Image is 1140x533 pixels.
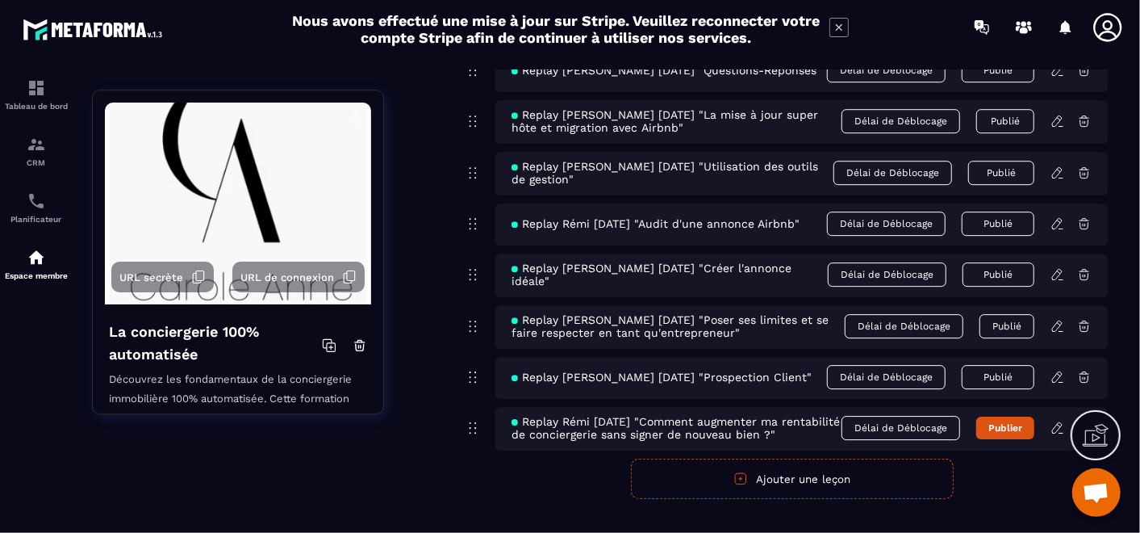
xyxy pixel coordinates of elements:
button: Publié [962,212,1034,236]
button: Publié [963,262,1034,287]
span: Replay Rémi [DATE] "Audit d'une annonce Airbnb" [512,217,800,230]
span: Délai de Déblocage [827,58,946,82]
button: Publié [976,109,1034,133]
span: Délai de Déblocage [828,262,946,287]
p: Tableau de bord [4,102,69,111]
span: Délai de Déblocage [845,314,963,338]
span: Replay Rémi [DATE] "Comment augmenter ma rentabilité de conciergerie sans signer de nouveau bien ?" [512,415,841,441]
p: CRM [4,158,69,167]
img: automations [27,248,46,267]
button: Publié [962,58,1034,82]
img: scheduler [27,191,46,211]
button: Ajouter une leçon [631,459,954,499]
div: Ouvrir le chat [1072,468,1121,517]
img: formation [27,78,46,98]
span: Délai de Déblocage [833,161,952,185]
a: formationformationCRM [4,123,69,179]
span: Replay [PERSON_NAME] [DATE] "Prospection Client" [512,371,812,384]
span: URL de connexion [240,271,334,283]
span: Délai de Déblocage [827,212,946,236]
button: URL secrète [111,262,214,292]
a: formationformationTableau de bord [4,66,69,123]
span: Délai de Déblocage [841,416,960,440]
span: Délai de Déblocage [827,365,946,389]
img: formation [27,135,46,154]
span: URL secrète [119,271,183,283]
h4: La conciergerie 100% automatisée [109,321,322,366]
span: Replay [PERSON_NAME] [DATE] "Utilisation des outils de gestion" [512,160,833,186]
p: Planificateur [4,215,69,224]
span: Replay [PERSON_NAME] [DATE] "Poser ses limites et se faire respecter en tant qu'entrepreneur" [512,313,845,339]
span: Délai de Déblocage [841,109,960,133]
a: schedulerschedulerPlanificateur [4,179,69,236]
p: Espace membre [4,271,69,280]
button: Publié [979,314,1034,338]
img: background [105,103,371,304]
span: Replay [PERSON_NAME] [DATE] "Questions-Réponses" [512,64,821,77]
h2: Nous avons effectué une mise à jour sur Stripe. Veuillez reconnecter votre compte Stripe afin de ... [292,12,821,46]
button: Publier [976,417,1034,439]
img: logo [23,15,168,44]
span: Replay [PERSON_NAME] [DATE] "Créer l'annonce idéale" [512,262,828,287]
span: Replay [PERSON_NAME] [DATE] "La mise à jour super hôte et migration avec Airbnb" [512,108,841,134]
button: URL de connexion [232,262,365,292]
button: Publié [962,365,1034,389]
button: Publié [968,161,1034,185]
a: automationsautomationsEspace membre [4,236,69,292]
